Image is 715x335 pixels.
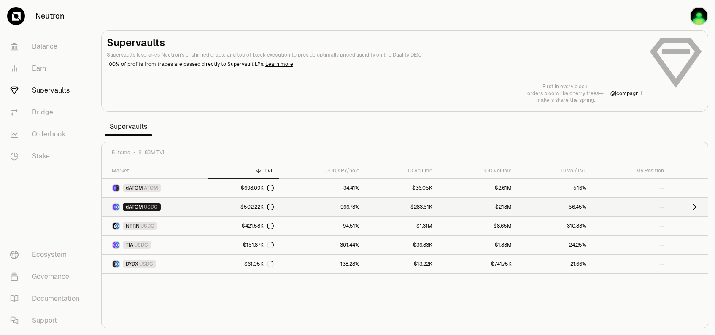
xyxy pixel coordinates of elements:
[113,223,116,229] img: NTRN Logo
[591,255,669,273] a: --
[596,167,664,174] div: My Position
[208,217,279,235] a: $421.58K
[139,261,153,267] span: USDC
[113,185,116,191] img: dATOM Logo
[284,167,359,174] div: 30D APY/hold
[243,242,274,248] div: $151.87K
[279,179,364,197] a: 34.41%
[208,236,279,254] a: $151.87K
[208,198,279,216] a: $502.22K
[213,167,274,174] div: TVL
[3,101,91,123] a: Bridge
[126,261,138,267] span: DYDX
[208,255,279,273] a: $61.05K
[370,167,432,174] div: 1D Volume
[3,266,91,288] a: Governance
[3,123,91,145] a: Orderbook
[134,242,148,248] span: USDC
[102,217,208,235] a: NTRN LogoUSDC LogoNTRNUSDC
[591,236,669,254] a: --
[3,35,91,57] a: Balance
[241,185,274,191] div: $698.09K
[126,204,143,210] span: dATOM
[107,36,642,49] h2: Supervaults
[102,255,208,273] a: DYDX LogoUSDC LogoDYDXUSDC
[442,167,512,174] div: 30D Volume
[116,185,119,191] img: ATOM Logo
[279,198,364,216] a: 966.73%
[527,83,604,103] a: First in every block,orders bloom like cherry trees—makers share the spring.
[102,236,208,254] a: TIA LogoUSDC LogoTIAUSDC
[113,261,116,267] img: DYDX Logo
[527,97,604,103] p: makers share the spring.
[116,261,119,267] img: USDC Logo
[113,242,116,248] img: TIA Logo
[107,60,642,68] p: 100% of profits from trades are passed directly to Supervault LPs.
[437,217,517,235] a: $8.65M
[437,255,517,273] a: $741.75K
[3,145,91,167] a: Stake
[240,204,274,210] div: $502.22K
[242,223,274,229] div: $421.58K
[517,217,591,235] a: 310.83%
[279,255,364,273] a: 138.28%
[591,198,669,216] a: --
[244,261,274,267] div: $61.05K
[527,83,604,90] p: First in every block,
[116,223,119,229] img: USDC Logo
[138,149,166,156] span: $1.83M TVL
[113,204,116,210] img: dATOM Logo
[279,217,364,235] a: 94.51%
[364,255,437,273] a: $13.22K
[112,167,202,174] div: Market
[126,185,143,191] span: dATOM
[144,204,158,210] span: USDC
[517,198,591,216] a: 56.45%
[3,79,91,101] a: Supervaults
[126,242,133,248] span: TIA
[437,198,517,216] a: $2.18M
[208,179,279,197] a: $698.09K
[112,149,130,156] span: 5 items
[591,217,669,235] a: --
[527,90,604,97] p: orders bloom like cherry trees—
[140,223,154,229] span: USDC
[3,288,91,310] a: Documentation
[517,179,591,197] a: 5.16%
[3,310,91,332] a: Support
[105,118,152,135] span: Supervaults
[279,236,364,254] a: 301.44%
[610,90,642,97] p: @ jcompagni1
[517,255,591,273] a: 21.66%
[437,236,517,254] a: $1.83M
[437,179,517,197] a: $2.61M
[116,204,119,210] img: USDC Logo
[691,8,707,25] img: neutron1upx3vhcd67egv2h7ncprlrg0flyc39ctvzmg7r
[116,242,119,248] img: USDC Logo
[265,61,293,68] a: Learn more
[364,236,437,254] a: $36.83K
[102,198,208,216] a: dATOM LogoUSDC LogodATOMUSDC
[3,57,91,79] a: Earn
[144,185,158,191] span: ATOM
[3,244,91,266] a: Ecosystem
[517,236,591,254] a: 24.25%
[364,179,437,197] a: $36.05K
[364,198,437,216] a: $283.51K
[126,223,140,229] span: NTRN
[102,179,208,197] a: dATOM LogoATOM LogodATOMATOM
[364,217,437,235] a: $1.31M
[522,167,586,174] div: 1D Vol/TVL
[610,90,642,97] a: @jcompagni1
[591,179,669,197] a: --
[107,51,642,59] p: Supervaults leverages Neutron's enshrined oracle and top of block execution to provide optimally ...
